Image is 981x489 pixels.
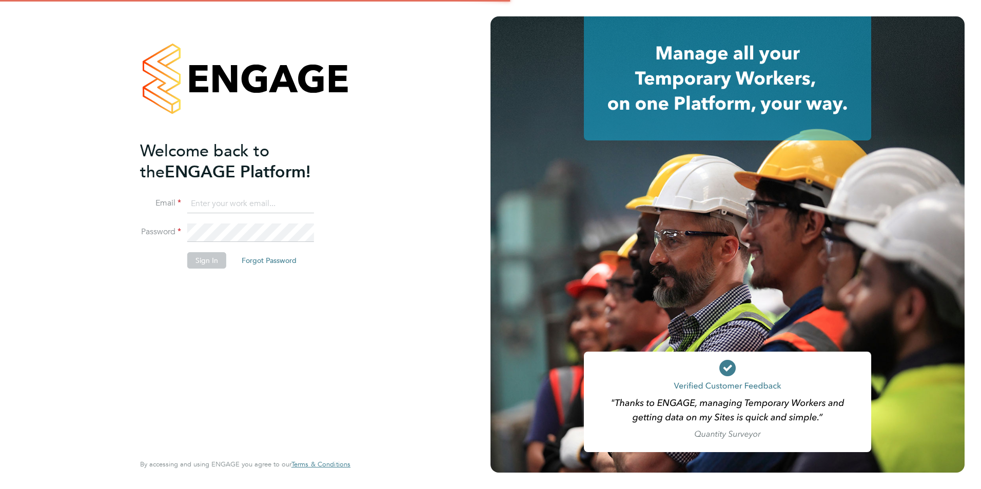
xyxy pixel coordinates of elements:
button: Forgot Password [233,252,305,269]
input: Enter your work email... [187,195,314,213]
span: Terms & Conditions [291,460,350,468]
label: Email [140,198,181,209]
a: Terms & Conditions [291,460,350,468]
span: Welcome back to the [140,141,269,182]
label: Password [140,227,181,237]
span: By accessing and using ENGAGE you agree to our [140,460,350,468]
h2: ENGAGE Platform! [140,140,340,182]
button: Sign In [187,252,226,269]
